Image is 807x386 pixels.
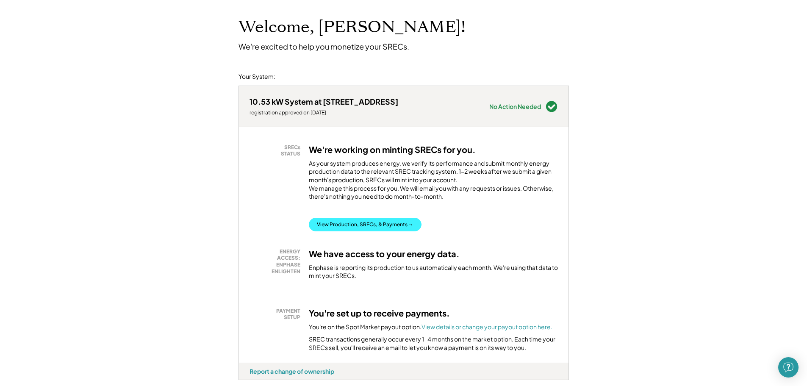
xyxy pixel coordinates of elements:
div: 10.53 kW System at [STREET_ADDRESS] [250,97,398,106]
h3: We have access to your energy data. [309,248,460,259]
h3: You're set up to receive payments. [309,308,450,319]
div: We're excited to help you monetize your SRECs. [238,42,409,51]
a: View details or change your payout option here. [422,323,552,330]
div: Open Intercom Messenger [778,357,799,378]
div: Report a change of ownership [250,367,334,375]
div: No Action Needed [489,103,541,109]
div: Your System: [238,72,275,81]
div: SRECs STATUS [254,144,300,157]
div: As your system produces energy, we verify its performance and submit monthly energy production da... [309,159,558,205]
div: Enphase is reporting its production to us automatically each month. We're using that data to mint... [309,264,558,280]
h1: Welcome, [PERSON_NAME]! [238,17,466,37]
div: SREC transactions generally occur every 1-4 months on the market option. Each time your SRECs sel... [309,335,558,352]
div: You're on the Spot Market payout option. [309,323,552,331]
button: View Production, SRECs, & Payments → [309,218,422,231]
div: registration approved on [DATE] [250,109,398,116]
div: 1c7fnive - VA Distributed [238,380,266,383]
h3: We're working on minting SRECs for you. [309,144,476,155]
div: ENERGY ACCESS: ENPHASE ENLIGHTEN [254,248,300,275]
div: PAYMENT SETUP [254,308,300,321]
